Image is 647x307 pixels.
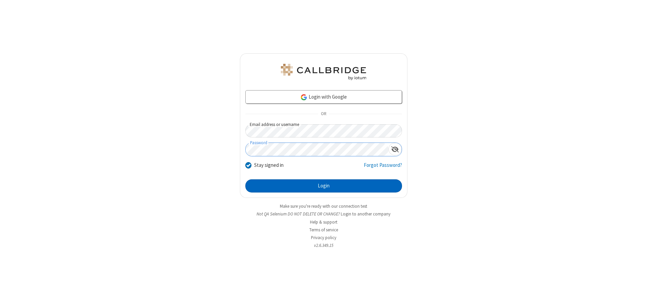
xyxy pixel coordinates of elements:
input: Password [246,143,388,156]
span: OR [318,109,329,119]
div: Show password [388,143,402,155]
label: Stay signed in [254,161,284,169]
input: Email address or username [245,124,402,137]
li: Not QA Selenium DO NOT DELETE OR CHANGE? [240,211,407,217]
img: google-icon.png [300,94,308,101]
button: Login [245,179,402,193]
a: Login with Google [245,90,402,104]
iframe: Chat [630,289,642,302]
button: Login to another company [341,211,391,217]
img: QA Selenium DO NOT DELETE OR CHANGE [280,64,367,80]
a: Terms of service [309,227,338,233]
a: Help & support [310,219,337,225]
a: Privacy policy [311,235,336,240]
a: Make sure you're ready with our connection test [280,203,367,209]
li: v2.6.349.15 [240,242,407,249]
a: Forgot Password? [364,161,402,174]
